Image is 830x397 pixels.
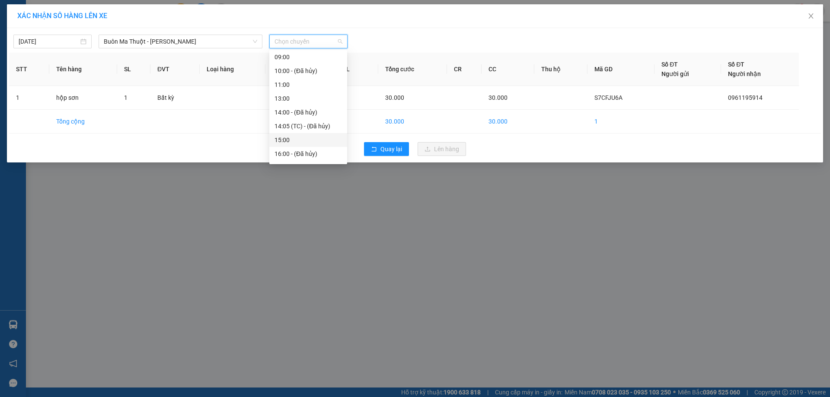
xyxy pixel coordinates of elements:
[385,94,404,101] span: 30.000
[364,142,409,156] button: rollbackQuay lại
[49,86,117,110] td: hộp sơn
[150,53,200,86] th: ĐVT
[124,94,128,101] span: 1
[482,53,534,86] th: CC
[661,70,689,77] span: Người gửi
[49,53,117,86] th: Tên hàng
[265,53,321,86] th: Ghi chú
[488,94,508,101] span: 30.000
[275,108,342,117] div: 14:00 - (Đã hủy)
[371,146,377,153] span: rollback
[150,86,200,110] td: Bất kỳ
[275,66,342,76] div: 10:00 - (Đã hủy)
[380,144,402,154] span: Quay lại
[200,53,265,86] th: Loại hàng
[275,35,342,48] span: Chọn chuyến
[594,94,622,101] span: S7CFJU6A
[275,149,342,159] div: 16:00 - (Đã hủy)
[482,110,534,133] td: 30.000
[661,61,678,68] span: Số ĐT
[728,94,763,101] span: 0961195914
[275,80,342,89] div: 11:00
[728,61,744,68] span: Số ĐT
[587,53,654,86] th: Mã GD
[49,110,117,133] td: Tổng cộng
[104,35,257,48] span: Buôn Ma Thuột - Đak Mil
[17,12,107,20] span: XÁC NHẬN SỐ HÀNG LÊN XE
[252,39,258,44] span: down
[321,53,378,86] th: Tổng SL
[19,37,79,46] input: 11/10/2025
[728,70,761,77] span: Người nhận
[808,13,814,19] span: close
[275,94,342,103] div: 13:00
[275,52,342,62] div: 09:00
[378,53,447,86] th: Tổng cước
[447,53,482,86] th: CR
[321,110,378,133] td: 1
[9,86,49,110] td: 1
[378,110,447,133] td: 30.000
[117,53,150,86] th: SL
[799,4,823,29] button: Close
[534,53,587,86] th: Thu hộ
[275,135,342,145] div: 15:00
[587,110,654,133] td: 1
[9,53,49,86] th: STT
[418,142,466,156] button: uploadLên hàng
[275,121,342,131] div: 14:05 (TC) - (Đã hủy)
